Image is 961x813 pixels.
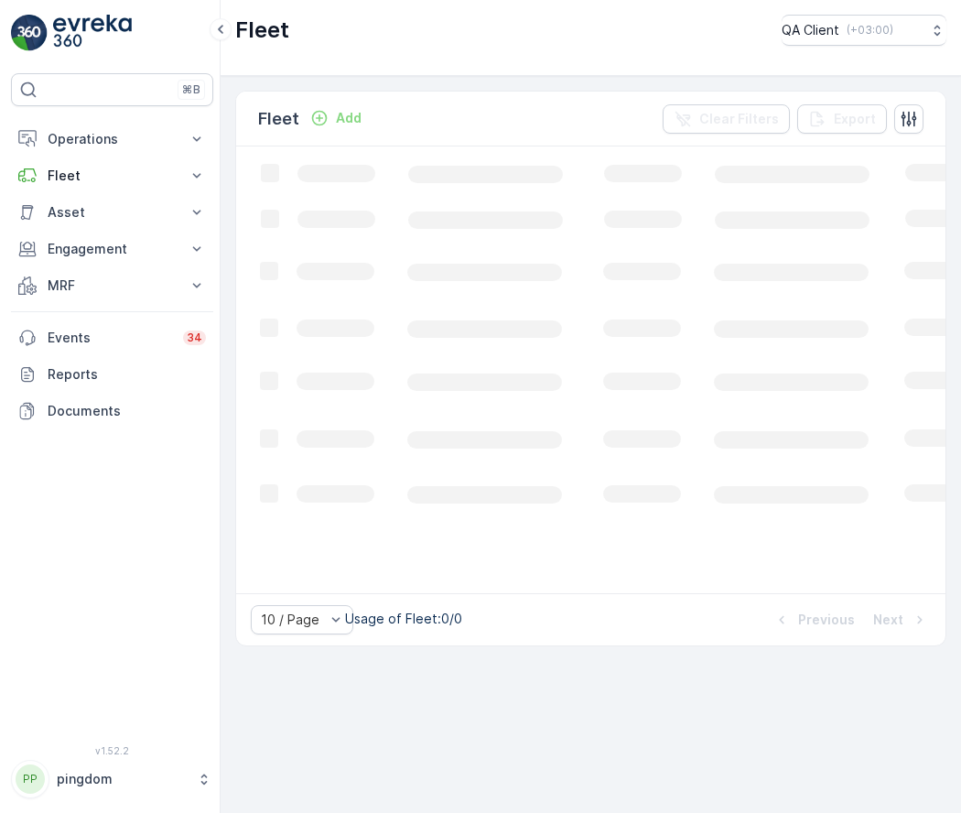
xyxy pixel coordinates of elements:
[782,21,839,39] p: QA Client
[11,157,213,194] button: Fleet
[11,356,213,393] a: Reports
[187,331,202,345] p: 34
[834,110,876,128] p: Export
[847,23,893,38] p: ( +03:00 )
[11,745,213,756] span: v 1.52.2
[771,609,857,631] button: Previous
[345,610,462,628] p: Usage of Fleet : 0/0
[871,609,931,631] button: Next
[48,240,177,258] p: Engagement
[782,15,946,46] button: QA Client(+03:00)
[11,194,213,231] button: Asset
[48,130,177,148] p: Operations
[48,167,177,185] p: Fleet
[48,276,177,295] p: MRF
[11,231,213,267] button: Engagement
[235,16,289,45] p: Fleet
[182,82,200,97] p: ⌘B
[48,402,206,420] p: Documents
[11,267,213,304] button: MRF
[303,107,369,129] button: Add
[798,611,855,629] p: Previous
[797,104,887,134] button: Export
[48,203,177,222] p: Asset
[53,15,132,51] img: logo_light-DOdMpM7g.png
[11,320,213,356] a: Events34
[16,764,45,794] div: PP
[258,106,299,132] p: Fleet
[873,611,903,629] p: Next
[11,760,213,798] button: PPpingdom
[57,770,188,788] p: pingdom
[336,109,362,127] p: Add
[11,393,213,429] a: Documents
[48,365,206,384] p: Reports
[48,329,172,347] p: Events
[11,15,48,51] img: logo
[663,104,790,134] button: Clear Filters
[11,121,213,157] button: Operations
[699,110,779,128] p: Clear Filters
